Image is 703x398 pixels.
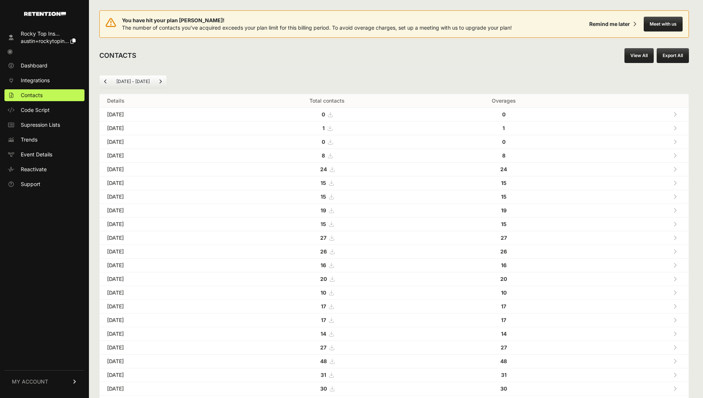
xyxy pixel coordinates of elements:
[321,317,334,323] a: 17
[501,180,507,186] strong: 15
[100,327,228,341] td: [DATE]
[322,139,325,145] strong: 0
[100,245,228,259] td: [DATE]
[320,276,327,282] strong: 20
[500,358,507,364] strong: 48
[4,104,84,116] a: Code Script
[100,300,228,314] td: [DATE]
[503,125,505,131] strong: 1
[4,178,84,190] a: Support
[320,276,334,282] a: 20
[320,166,327,172] strong: 24
[99,50,136,61] h2: CONTACTS
[100,368,228,382] td: [DATE]
[100,259,228,272] td: [DATE]
[500,276,507,282] strong: 20
[21,166,47,173] span: Reactivate
[100,135,228,149] td: [DATE]
[320,344,326,351] strong: 27
[427,94,581,108] th: Overages
[501,289,507,296] strong: 10
[4,370,84,393] a: MY ACCOUNT
[321,372,334,378] a: 31
[501,207,507,213] strong: 19
[321,331,326,337] strong: 14
[4,119,84,131] a: Supression Lists
[100,286,228,300] td: [DATE]
[321,262,334,268] a: 16
[100,94,228,108] th: Details
[501,344,507,351] strong: 27
[100,382,228,396] td: [DATE]
[501,193,507,200] strong: 15
[501,317,506,323] strong: 17
[657,48,689,63] button: Export All
[320,385,327,392] strong: 30
[501,331,507,337] strong: 14
[321,331,334,337] a: 14
[321,180,334,186] a: 15
[12,378,48,385] span: MY ACCOUNT
[502,111,505,117] strong: 0
[21,30,76,37] div: Rocky Top Ins...
[112,79,154,84] li: [DATE] - [DATE]
[100,341,228,355] td: [DATE]
[321,193,334,200] a: 15
[321,289,326,296] strong: 10
[4,60,84,72] a: Dashboard
[321,289,334,296] a: 10
[321,207,334,213] a: 19
[320,166,334,172] a: 24
[321,207,326,213] strong: 19
[320,235,334,241] a: 27
[624,48,654,63] a: View All
[500,385,507,392] strong: 30
[4,28,84,47] a: Rocky Top Ins... austin+rockytopin...
[100,272,228,286] td: [DATE]
[155,76,166,87] a: Next
[320,358,327,364] strong: 48
[100,76,112,87] a: Previous
[4,89,84,101] a: Contacts
[321,372,326,378] strong: 31
[502,152,505,159] strong: 8
[500,248,507,255] strong: 26
[501,221,507,227] strong: 15
[21,180,40,188] span: Support
[644,17,683,31] button: Meet with us
[228,94,427,108] th: Total contacts
[100,108,228,122] td: [DATE]
[100,218,228,231] td: [DATE]
[100,231,228,245] td: [DATE]
[21,38,69,44] span: austin+rockytopin...
[21,106,50,114] span: Code Script
[321,180,326,186] strong: 15
[321,262,326,268] strong: 16
[100,204,228,218] td: [DATE]
[320,344,334,351] a: 27
[322,125,325,131] strong: 1
[100,122,228,135] td: [DATE]
[501,303,506,309] strong: 17
[500,166,507,172] strong: 24
[321,303,334,309] a: 17
[322,152,325,159] strong: 8
[321,303,326,309] strong: 17
[321,221,334,227] a: 15
[122,24,512,31] span: The number of contacts you've acquired exceeds your plan limit for this billing period. To avoid ...
[100,149,228,163] td: [DATE]
[4,149,84,160] a: Event Details
[100,314,228,327] td: [DATE]
[320,248,334,255] a: 26
[322,111,325,117] strong: 0
[589,20,630,28] div: Remind me later
[322,152,332,159] a: 8
[321,317,326,323] strong: 17
[21,92,43,99] span: Contacts
[322,125,332,131] a: 1
[320,358,334,364] a: 48
[24,12,66,16] img: Retention.com
[21,62,47,69] span: Dashboard
[586,17,639,31] button: Remind me later
[21,136,37,143] span: Trends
